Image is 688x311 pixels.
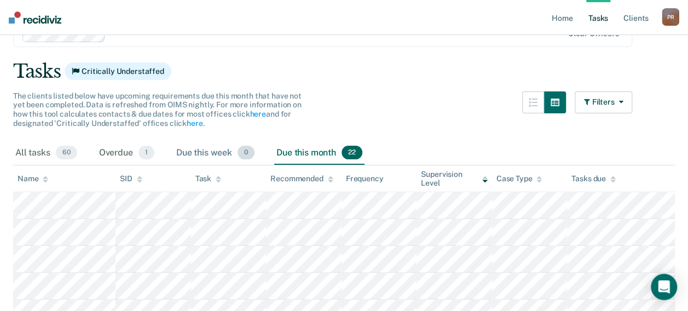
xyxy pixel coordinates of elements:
[651,274,677,300] div: Open Intercom Messenger
[342,146,362,160] span: 22
[274,141,365,165] div: Due this month22
[97,141,157,165] div: Overdue1
[571,174,616,183] div: Tasks due
[9,11,61,24] img: Recidiviz
[662,8,679,26] div: P R
[195,174,221,183] div: Task
[174,141,257,165] div: Due this week0
[250,110,265,118] a: here
[346,174,384,183] div: Frequency
[13,60,675,83] div: Tasks
[56,146,77,160] span: 60
[662,8,679,26] button: PR
[138,146,154,160] span: 1
[65,62,171,80] span: Critically Understaffed
[575,91,633,113] button: Filters
[18,174,48,183] div: Name
[13,141,79,165] div: All tasks60
[120,174,142,183] div: SID
[270,174,333,183] div: Recommended
[496,174,542,183] div: Case Type
[187,119,203,128] a: here
[238,146,255,160] span: 0
[13,91,302,128] span: The clients listed below have upcoming requirements due this month that have not yet been complet...
[421,170,488,188] div: Supervision Level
